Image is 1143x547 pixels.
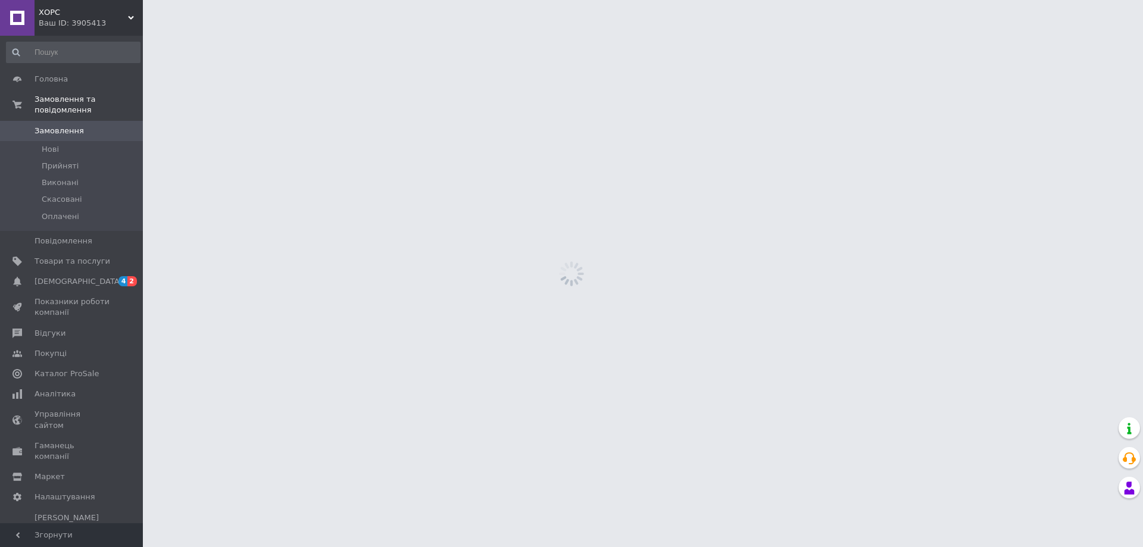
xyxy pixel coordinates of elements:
[35,348,67,359] span: Покупці
[35,440,110,462] span: Гаманець компанії
[42,161,79,171] span: Прийняті
[118,276,128,286] span: 4
[6,42,140,63] input: Пошук
[35,74,68,85] span: Головна
[35,328,65,339] span: Відгуки
[35,236,92,246] span: Повідомлення
[35,276,123,287] span: [DEMOGRAPHIC_DATA]
[35,296,110,318] span: Показники роботи компанії
[35,126,84,136] span: Замовлення
[35,389,76,399] span: Аналітика
[42,144,59,155] span: Нові
[35,256,110,267] span: Товари та послуги
[35,512,110,545] span: [PERSON_NAME] та рахунки
[35,409,110,430] span: Управління сайтом
[39,18,143,29] div: Ваш ID: 3905413
[35,471,65,482] span: Маркет
[39,7,128,18] span: ХОРС
[127,276,137,286] span: 2
[42,177,79,188] span: Виконані
[35,94,143,115] span: Замовлення та повідомлення
[42,211,79,222] span: Оплачені
[35,492,95,502] span: Налаштування
[42,194,82,205] span: Скасовані
[35,368,99,379] span: Каталог ProSale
